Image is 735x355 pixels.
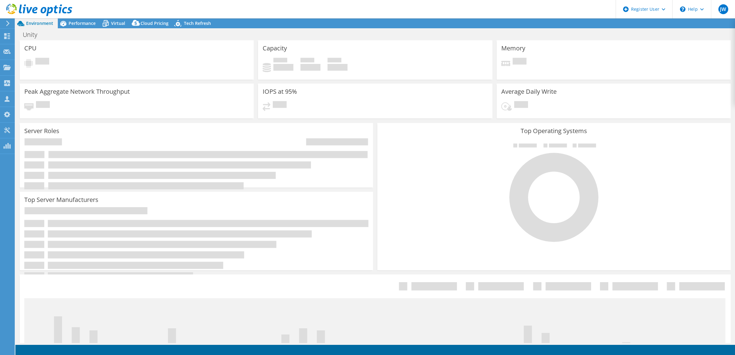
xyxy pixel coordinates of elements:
h3: IOPS at 95% [263,88,297,95]
span: Cloud Pricing [141,20,169,26]
span: Used [273,58,287,64]
h4: 0 GiB [273,64,293,71]
h3: Memory [501,45,525,52]
span: Pending [273,101,287,109]
span: Performance [69,20,96,26]
span: Pending [513,58,526,66]
span: Tech Refresh [184,20,211,26]
h3: Top Operating Systems [382,128,726,134]
span: Pending [36,101,50,109]
span: Free [300,58,314,64]
h4: 0 GiB [300,64,320,71]
h3: Top Server Manufacturers [24,196,98,203]
span: Total [328,58,341,64]
span: Pending [514,101,528,109]
span: JW [718,4,728,14]
h4: 0 GiB [328,64,348,71]
h3: Server Roles [24,128,59,134]
span: Environment [26,20,53,26]
h3: Average Daily Write [501,88,557,95]
h3: Peak Aggregate Network Throughput [24,88,130,95]
span: Pending [35,58,49,66]
span: Virtual [111,20,125,26]
h3: Capacity [263,45,287,52]
h3: CPU [24,45,37,52]
h1: Unity [20,31,47,38]
svg: \n [680,6,685,12]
